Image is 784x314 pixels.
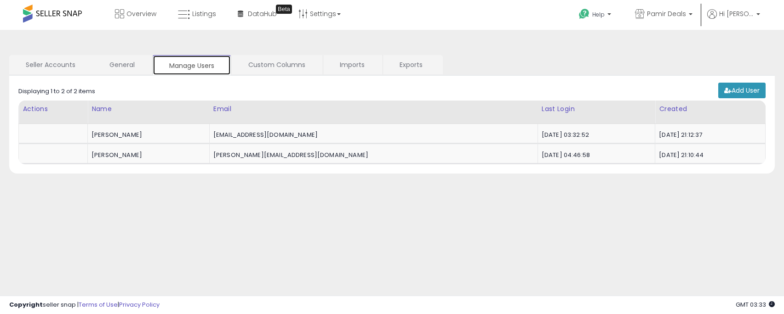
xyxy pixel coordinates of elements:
div: [DATE] 21:10:44 [659,151,758,159]
span: DataHub [248,9,277,18]
a: Imports [323,55,382,74]
span: Listings [192,9,216,18]
span: 2025-10-12 03:33 GMT [736,300,775,309]
div: seller snap | | [9,301,160,309]
i: Get Help [578,8,590,20]
a: Hi [PERSON_NAME] [707,9,760,30]
div: [PERSON_NAME] [92,131,202,139]
div: [PERSON_NAME] [92,151,202,159]
div: [DATE] 04:46:58 [542,151,648,159]
div: [EMAIL_ADDRESS][DOMAIN_NAME] [213,131,531,139]
div: [PERSON_NAME][EMAIL_ADDRESS][DOMAIN_NAME] [213,151,531,159]
div: Displaying 1 to 2 of 2 items [18,87,95,96]
div: [DATE] 03:32:52 [542,131,648,139]
a: Seller Accounts [9,55,92,74]
div: [DATE] 21:12:37 [659,131,758,139]
div: Email [213,104,534,114]
div: Created [659,104,761,114]
span: Hi [PERSON_NAME] [719,9,754,18]
span: Help [592,11,605,18]
a: Add User [718,83,766,98]
a: General [93,55,151,74]
span: Pamir Deals [647,9,686,18]
span: Overview [126,9,156,18]
div: Last Login [542,104,652,114]
div: Tooltip anchor [276,5,292,14]
a: Manage Users [153,55,231,75]
div: Actions [23,104,84,114]
a: Help [572,1,620,30]
strong: Copyright [9,300,43,309]
a: Exports [383,55,442,74]
a: Terms of Use [79,300,118,309]
a: Custom Columns [232,55,322,74]
div: Name [92,104,206,114]
a: Privacy Policy [119,300,160,309]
